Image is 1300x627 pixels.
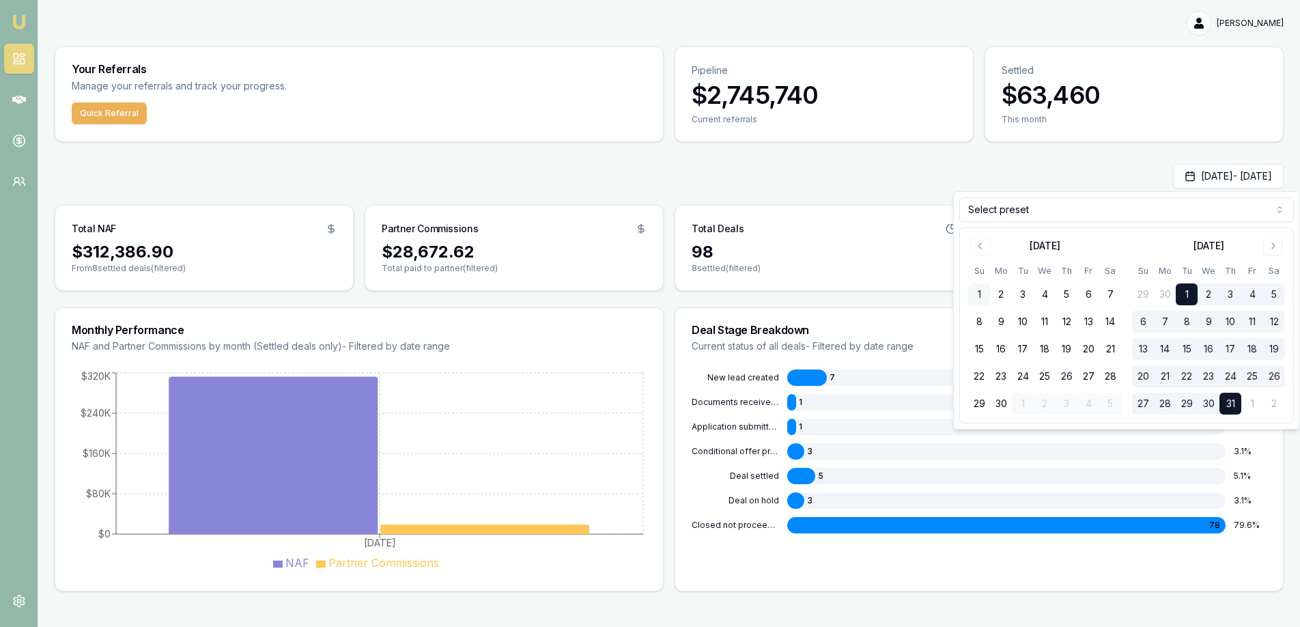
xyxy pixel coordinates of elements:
button: 16 [1198,338,1219,360]
button: 19 [1263,338,1285,360]
button: 1 [968,283,990,305]
span: 7 [830,372,835,383]
button: 30 [1198,393,1219,415]
div: DEAL ON HOLD [692,495,779,506]
button: 7 [1154,311,1176,333]
th: Thursday [1056,264,1077,278]
button: 11 [1241,311,1263,333]
div: 3.1 % [1234,446,1267,457]
span: 1 [799,421,802,432]
h3: Partner Commissions [382,222,478,236]
button: 21 [1099,338,1121,360]
button: 30 [990,393,1012,415]
button: 5 [1056,283,1077,305]
span: 5 [818,471,823,482]
button: 17 [1219,338,1241,360]
th: Sunday [1132,264,1154,278]
button: 3 [1012,283,1034,305]
button: 8 [968,311,990,333]
button: 1 [1176,283,1198,305]
th: Sunday [968,264,990,278]
button: 7 [1099,283,1121,305]
th: Saturday [1263,264,1285,278]
th: Tuesday [1176,264,1198,278]
button: 30 [1154,283,1176,305]
div: Current referrals [692,114,957,125]
div: 5.1 % [1234,471,1267,482]
button: 5 [1263,283,1285,305]
span: 3 [807,495,812,506]
th: Friday [1241,264,1263,278]
button: 2 [1034,393,1056,415]
h3: Deal Stage Breakdown [692,324,1267,335]
button: 6 [1077,283,1099,305]
div: [DATE] [1193,239,1224,253]
th: Wednesday [1034,264,1056,278]
span: 1 [799,397,802,408]
tspan: $240K [81,407,111,419]
div: CLOSED NOT PROCEEDING [692,520,779,531]
p: From 8 settled deals (filtered) [72,263,337,274]
tspan: $320K [81,370,111,382]
button: 31 [1219,393,1241,415]
button: 22 [1176,365,1198,387]
p: Pipeline [692,64,957,77]
button: 26 [1263,365,1285,387]
button: Go to next month [1263,236,1282,255]
th: Saturday [1099,264,1121,278]
button: 29 [968,393,990,415]
button: 18 [1241,338,1263,360]
button: 11 [1034,311,1056,333]
button: 15 [1176,338,1198,360]
button: 25 [1034,365,1056,387]
th: Monday [1154,264,1176,278]
button: 15 [968,338,990,360]
th: Friday [1077,264,1099,278]
p: Current status of all deals - Filtered by date range [692,339,1267,353]
button: 9 [990,311,1012,333]
button: 10 [1012,311,1034,333]
div: $28,672.62 [382,241,647,263]
button: 29 [1132,283,1154,305]
button: 16 [990,338,1012,360]
button: 5 [1099,393,1121,415]
p: 8 settled (filtered) [692,263,957,274]
h3: Total Deals [692,222,744,236]
button: 25 [1241,365,1263,387]
button: 21 [1154,365,1176,387]
span: [PERSON_NAME] [1217,18,1284,29]
div: 98 [692,241,957,263]
div: DOCUMENTS RECEIVED FROM CLIENT [692,397,779,408]
th: Thursday [1219,264,1241,278]
div: NEW LEAD CREATED [692,372,779,383]
button: 1 [1012,393,1034,415]
button: 13 [1077,311,1099,333]
div: 79.6 % [1234,520,1267,531]
button: Quick Referral [72,102,147,124]
tspan: [DATE] [364,537,396,548]
button: 4 [1241,283,1263,305]
button: 20 [1132,365,1154,387]
button: 8 [1176,311,1198,333]
button: 2 [990,283,1012,305]
button: 1 [1241,393,1263,415]
button: 6 [1132,311,1154,333]
span: 78 [1209,520,1220,531]
button: 23 [1198,365,1219,387]
button: Go to previous month [971,236,990,255]
button: 26 [1056,365,1077,387]
button: 9 [1198,311,1219,333]
button: 24 [1012,365,1034,387]
div: [DATE] [1030,239,1060,253]
button: 4 [1077,393,1099,415]
p: Settled [1002,64,1267,77]
th: Wednesday [1198,264,1219,278]
button: 12 [1263,311,1285,333]
button: 20 [1077,338,1099,360]
img: emu-icon-u.png [11,14,27,30]
p: Manage your referrals and track your progress. [72,79,421,94]
h3: $2,745,740 [692,81,957,109]
div: 3.1 % [1234,495,1267,506]
div: This month [1002,114,1267,125]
